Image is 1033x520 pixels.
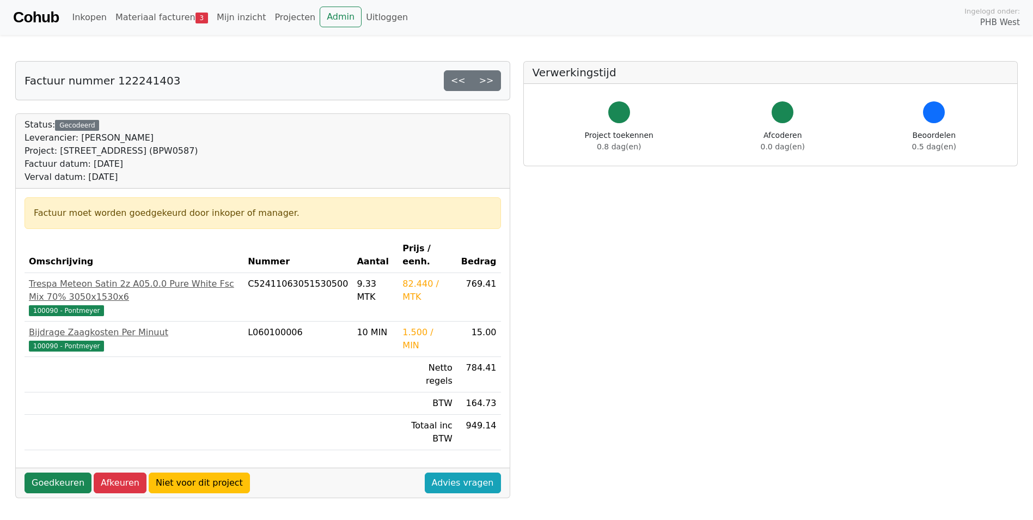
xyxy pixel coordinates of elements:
[457,357,501,392] td: 784.41
[34,207,492,220] div: Factuur moet worden goedgekeurd door inkoper of manager.
[398,357,457,392] td: Netto regels
[457,273,501,322] td: 769.41
[980,16,1020,29] span: PHB West
[912,142,956,151] span: 0.5 dag(en)
[398,415,457,450] td: Totaal inc BTW
[425,473,501,493] a: Advies vragen
[68,7,111,28] a: Inkopen
[29,341,104,352] span: 100090 - Pontmeyer
[457,392,501,415] td: 164.73
[29,277,239,304] div: Trespa Meteon Satin 2z A05.0.0 Pure White Fsc Mix 70% 3050x1530x6
[444,70,473,91] a: <<
[243,322,352,357] td: L060100006
[243,273,352,322] td: C52411063051530500
[29,326,239,339] div: Bijdrage Zaagkosten Per Minuut
[398,238,457,273] th: Prijs / eenh.
[457,322,501,357] td: 15.00
[597,142,641,151] span: 0.8 dag(en)
[25,118,198,184] div: Status:
[761,142,805,151] span: 0.0 dag(en)
[362,7,412,28] a: Uitloggen
[761,130,805,153] div: Afcoderen
[55,120,99,131] div: Gecodeerd
[111,7,212,28] a: Materiaal facturen3
[585,130,653,153] div: Project toekennen
[29,326,239,352] a: Bijdrage Zaagkosten Per Minuut100090 - Pontmeyer
[195,13,208,23] span: 3
[25,171,198,184] div: Verval datum: [DATE]
[149,473,250,493] a: Niet voor dit project
[457,238,501,273] th: Bedrag
[352,238,398,273] th: Aantal
[25,74,180,87] h5: Factuur nummer 122241403
[25,473,91,493] a: Goedkeuren
[357,326,394,339] div: 10 MIN
[29,277,239,317] a: Trespa Meteon Satin 2z A05.0.0 Pure White Fsc Mix 70% 3050x1530x6100090 - Pontmeyer
[243,238,352,273] th: Nummer
[472,70,501,91] a: >>
[533,66,1009,79] h5: Verwerkingstijd
[270,7,320,28] a: Projecten
[94,473,146,493] a: Afkeuren
[25,144,198,158] div: Project: [STREET_ADDRESS] (BPW0587)
[402,277,453,304] div: 82.440 / MTK
[29,305,104,316] span: 100090 - Pontmeyer
[912,130,956,153] div: Beoordelen
[212,7,271,28] a: Mijn inzicht
[25,131,198,144] div: Leverancier: [PERSON_NAME]
[25,238,243,273] th: Omschrijving
[457,415,501,450] td: 949.14
[25,158,198,171] div: Factuur datum: [DATE]
[357,277,394,304] div: 9.33 MTK
[402,326,453,352] div: 1.500 / MIN
[398,392,457,415] td: BTW
[320,7,362,27] a: Admin
[13,4,59,31] a: Cohub
[964,6,1020,16] span: Ingelogd onder:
